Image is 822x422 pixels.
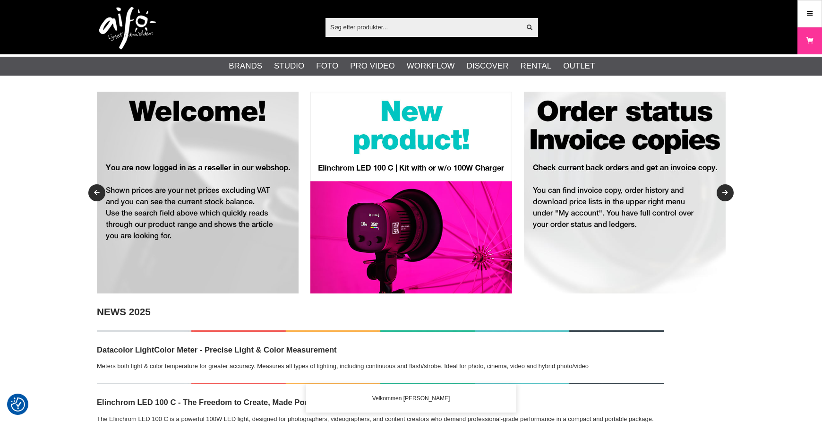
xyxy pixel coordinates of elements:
[88,184,105,201] button: Previous
[350,60,394,72] a: Pro Video
[99,7,156,50] img: logo.png
[310,92,512,293] img: Annonce:RET008 banner-resel-new-LED100C.jpg
[372,394,450,403] span: Velkommen [PERSON_NAME]
[316,60,338,72] a: Foto
[229,60,262,72] a: Brands
[524,92,726,293] img: Annonce:RET003 banner-resel-account-bgr.jpg
[520,60,551,72] a: Rental
[467,60,509,72] a: Discover
[97,383,664,384] img: NEWS!
[717,184,734,201] button: Next
[97,305,664,319] h2: NEWS 2025
[97,92,299,293] img: Annonce:RET001 banner-resel-welcome-bgr.jpg
[274,60,304,72] a: Studio
[407,60,455,72] a: Workflow
[97,345,337,354] strong: Datacolor LightColor Meter - Precise Light & Color Measurement
[11,396,25,413] button: Samtykkepræferencer
[325,20,521,34] input: Søg efter produkter...
[563,60,595,72] a: Outlet
[97,330,664,332] img: NEWS!
[97,398,328,407] strong: Elinchrom LED 100 C - The Freedom to Create, Made Portable.
[11,397,25,412] img: Revisit consent button
[97,362,664,371] p: Meters both light & color temperature for greater accuracy. Measures all types of lighting, inclu...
